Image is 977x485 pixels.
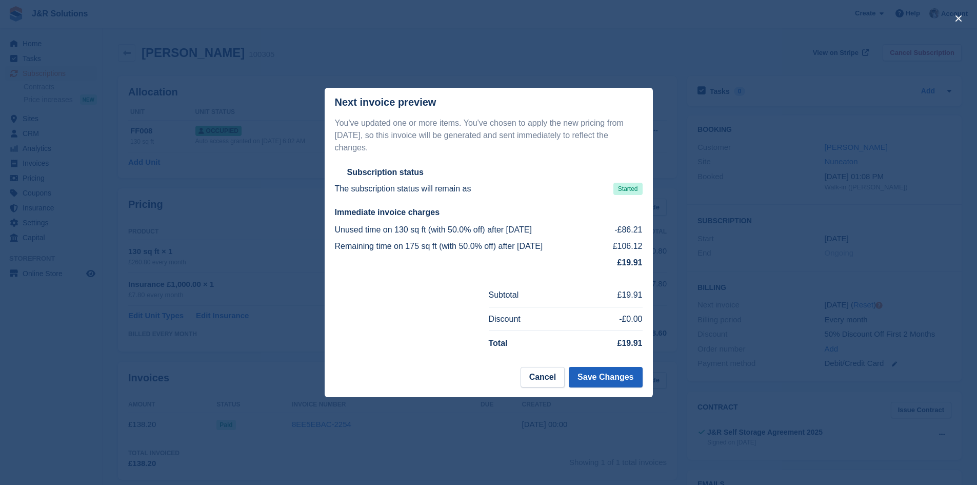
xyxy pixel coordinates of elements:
[617,258,643,267] strong: £19.91
[574,283,642,307] td: £19.91
[335,238,604,255] td: Remaining time on 175 sq ft (with 50.0% off) after [DATE]
[613,183,643,195] span: Started
[489,283,575,307] td: Subtotal
[335,222,604,238] td: Unused time on 130 sq ft (with 50.0% off) after [DATE]
[574,307,642,331] td: -£0.00
[335,117,643,154] p: You've updated one or more items. You've chosen to apply the new pricing from [DATE], so this inv...
[521,367,565,387] button: Cancel
[489,307,575,331] td: Discount
[617,339,643,347] strong: £19.91
[950,10,967,27] button: close
[604,238,643,255] td: £106.12
[335,183,471,195] p: The subscription status will remain as
[335,96,436,108] p: Next invoice preview
[604,222,643,238] td: -£86.21
[489,339,508,347] strong: Total
[347,167,424,178] h2: Subscription status
[335,207,643,218] h2: Immediate invoice charges
[569,367,642,387] button: Save Changes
